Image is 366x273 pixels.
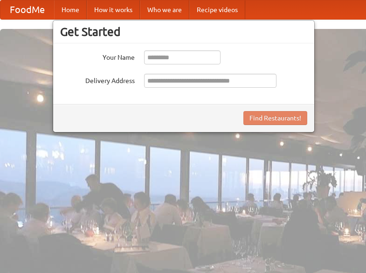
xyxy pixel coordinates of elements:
[189,0,245,19] a: Recipe videos
[0,0,54,19] a: FoodMe
[60,25,307,39] h3: Get Started
[60,50,135,62] label: Your Name
[243,111,307,125] button: Find Restaurants!
[60,74,135,85] label: Delivery Address
[87,0,140,19] a: How it works
[140,0,189,19] a: Who we are
[54,0,87,19] a: Home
